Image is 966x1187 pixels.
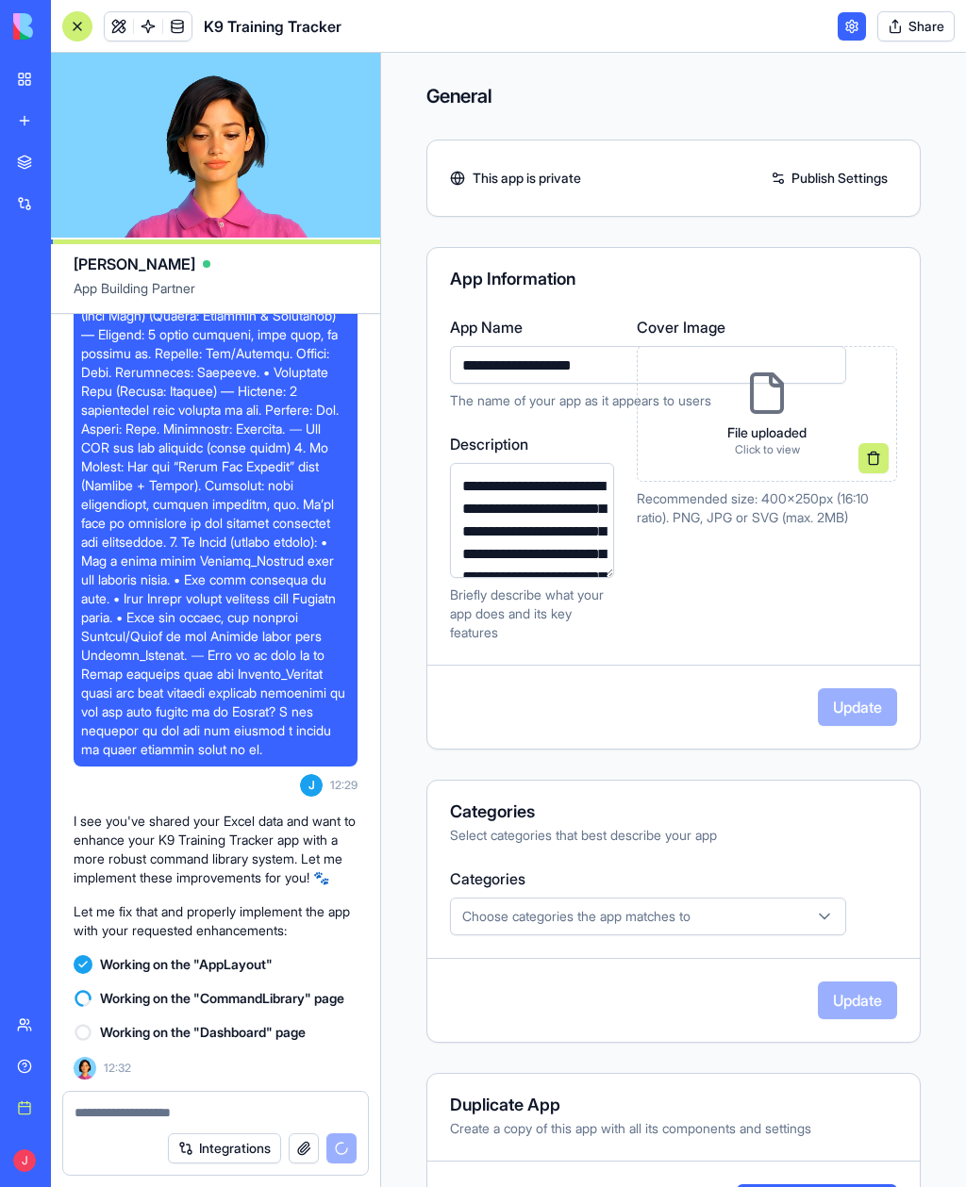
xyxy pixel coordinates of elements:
[104,1061,131,1076] span: 12:32
[637,489,897,527] p: Recommended size: 400x250px (16:10 ratio). PNG, JPG or SVG (max. 2MB)
[450,433,614,455] label: Description
[74,1057,96,1080] img: Ella_00000_wcx2te.png
[330,778,358,793] span: 12:29
[450,271,897,288] div: App Information
[450,391,846,410] p: The name of your app as it appears to users
[450,803,897,820] div: Categories
[100,1023,306,1042] span: Working on the "Dashboard" page
[637,346,897,482] div: File uploadedClick to view
[450,585,614,642] p: Briefly describe what your app does and its key features
[13,13,130,40] img: logo
[74,253,195,275] span: [PERSON_NAME]
[877,11,955,41] button: Share
[168,1133,281,1163] button: Integrations
[100,989,344,1008] span: Working on the "CommandLibrary" page
[300,774,323,797] span: J
[450,1119,897,1138] div: Create a copy of this app with all its components and settings
[74,902,358,940] p: Let me fix that and properly implement the app with your requested enhancements:
[727,423,807,442] p: File uploaded
[450,826,897,845] div: Select categories that best describe your app
[450,316,846,338] label: App Name
[727,442,807,457] p: Click to view
[74,812,358,887] p: I see you've shared your Excel data and want to enhance your K9 Training Tracker app with a more ...
[761,163,897,193] a: Publish Settings
[450,867,897,890] label: Categories
[450,898,846,935] button: Choose categories the app matches to
[13,1149,36,1172] span: J
[204,15,341,38] h1: K9 Training Tracker
[637,316,897,338] label: Cover Image
[100,955,273,974] span: Working on the "AppLayout"
[74,279,358,313] span: App Building Partner
[462,907,691,926] span: Choose categories the app matches to
[450,1096,897,1113] div: Duplicate App
[473,169,581,188] span: This app is private
[426,83,921,109] h4: General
